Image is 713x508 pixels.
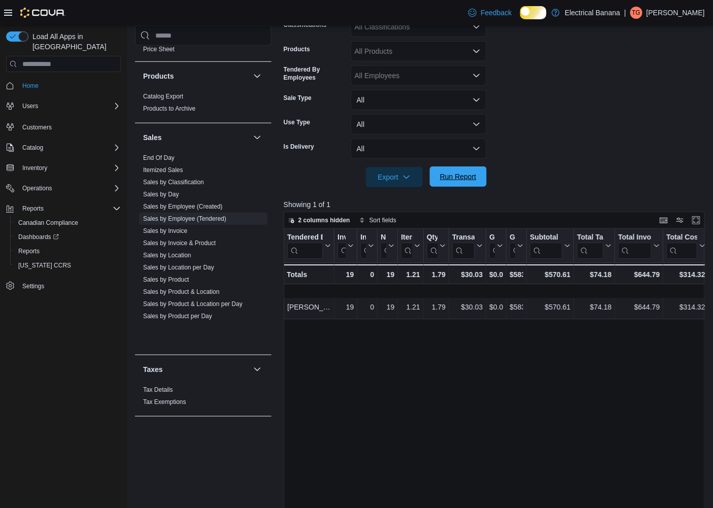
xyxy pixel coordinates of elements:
[452,301,483,314] div: $30.03
[401,233,412,259] div: Items Per Transaction
[22,282,44,290] span: Settings
[143,45,175,53] span: Price Sheet
[18,121,56,133] a: Customers
[18,280,121,292] span: Settings
[2,181,125,195] button: Operations
[18,202,48,215] button: Reports
[618,233,652,243] div: Total Invoiced
[143,240,216,247] a: Sales by Invoice & Product
[360,233,366,243] div: Invoices Ref
[143,288,220,296] span: Sales by Product & Location
[287,233,331,259] button: Tendered Employee
[530,233,570,259] button: Subtotal
[618,268,660,281] div: $644.79
[381,301,394,314] div: 19
[18,142,47,154] button: Catalog
[14,231,63,243] a: Dashboards
[143,166,183,174] a: Itemized Sales
[10,230,125,244] a: Dashboards
[520,19,521,20] span: Dark Mode
[18,162,51,174] button: Inventory
[577,233,603,243] div: Total Tax
[577,233,612,259] button: Total Tax
[489,301,503,314] div: $0.00
[143,313,212,320] a: Sales by Product per Day
[284,118,310,126] label: Use Type
[10,216,125,230] button: Canadian Compliance
[10,258,125,273] button: [US_STATE] CCRS
[143,132,249,143] button: Sales
[427,233,446,259] button: Qty Per Transaction
[647,7,705,19] p: [PERSON_NAME]
[143,252,191,259] a: Sales by Location
[22,144,43,152] span: Catalog
[355,214,400,226] button: Sort fields
[143,276,189,283] a: Sales by Product
[452,233,474,259] div: Transaction Average
[284,94,312,102] label: Sale Type
[440,172,477,182] span: Run Report
[351,139,487,159] button: All
[22,184,52,192] span: Operations
[674,214,686,226] button: Display options
[401,233,412,243] div: Items Per Transaction
[351,114,487,134] button: All
[489,233,495,243] div: Gift Cards
[618,233,652,259] div: Total Invoiced
[143,364,163,375] h3: Taxes
[360,233,374,259] button: Invoices Ref
[472,23,481,31] button: Open list of options
[489,268,503,281] div: $0.00
[28,31,121,52] span: Load All Apps in [GEOGRAPHIC_DATA]
[489,233,503,259] button: Gift Cards
[135,384,271,416] div: Taxes
[2,201,125,216] button: Reports
[489,233,495,259] div: Gift Card Sales
[430,166,487,187] button: Run Report
[666,233,697,243] div: Total Cost
[18,182,121,194] span: Operations
[2,161,125,175] button: Inventory
[381,233,394,259] button: Net Sold
[18,80,43,92] a: Home
[401,301,420,314] div: 1.21
[658,214,670,226] button: Keyboard shortcuts
[22,102,38,110] span: Users
[135,152,271,355] div: Sales
[530,233,562,259] div: Subtotal
[143,239,216,247] span: Sales by Invoice & Product
[287,268,331,281] div: Totals
[452,233,483,259] button: Transaction Average
[14,259,75,272] a: [US_STATE] CCRS
[18,100,121,112] span: Users
[18,182,56,194] button: Operations
[143,227,187,234] a: Sales by Invoice
[143,386,173,394] span: Tax Details
[143,105,195,113] span: Products to Archive
[2,119,125,134] button: Customers
[18,280,48,292] a: Settings
[18,261,71,269] span: [US_STATE] CCRS
[143,93,183,100] a: Catalog Export
[10,244,125,258] button: Reports
[284,65,347,82] label: Tendered By Employees
[337,268,354,281] div: 19
[251,131,263,144] button: Sales
[298,216,350,224] span: 2 columns hidden
[2,141,125,155] button: Catalog
[18,100,42,112] button: Users
[577,301,612,314] div: $74.18
[632,7,641,19] span: TG
[666,268,705,281] div: $314.32
[284,199,709,210] p: Showing 1 of 1
[143,46,175,53] a: Price Sheet
[366,167,423,187] button: Export
[690,214,702,226] button: Enter fullscreen
[287,301,331,314] div: [PERSON_NAME]
[143,190,179,198] span: Sales by Day
[135,90,271,123] div: Products
[510,233,515,243] div: Gross Sales
[452,268,483,281] div: $30.03
[143,71,249,81] button: Products
[381,233,386,259] div: Net Sold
